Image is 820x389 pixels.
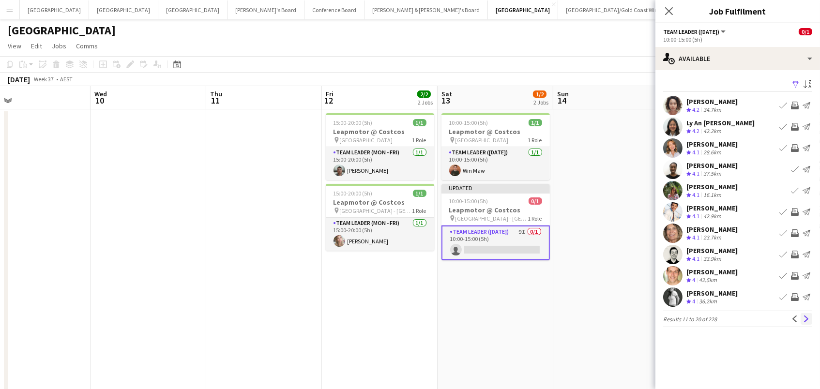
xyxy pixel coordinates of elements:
[701,212,723,221] div: 42.9km
[326,218,434,251] app-card-role: Team Leader (Mon - Fri)1/115:00-20:00 (5h)[PERSON_NAME]
[304,0,364,19] button: Conference Board
[76,42,98,50] span: Comms
[94,90,107,98] span: Wed
[533,90,547,98] span: 1/2
[701,191,723,199] div: 16.1km
[692,170,699,177] span: 4.1
[697,276,719,284] div: 42.5km
[412,207,426,214] span: 1 Role
[692,191,699,198] span: 4.1
[686,225,738,234] div: [PERSON_NAME]
[533,99,548,106] div: 2 Jobs
[686,161,738,170] div: [PERSON_NAME]
[655,47,820,70] div: Available
[52,42,66,50] span: Jobs
[692,106,699,113] span: 4.2
[655,5,820,17] h3: Job Fulfilment
[529,197,542,205] span: 0/1
[701,170,723,178] div: 37.5km
[686,268,738,276] div: [PERSON_NAME]
[89,0,158,19] button: [GEOGRAPHIC_DATA]
[4,40,25,52] a: View
[8,23,116,38] h1: [GEOGRAPHIC_DATA]
[692,255,699,262] span: 4.1
[692,127,699,135] span: 4.2
[449,119,488,126] span: 10:00-15:00 (5h)
[686,140,738,149] div: [PERSON_NAME]
[364,0,488,19] button: [PERSON_NAME] & [PERSON_NAME]'s Board
[418,99,433,106] div: 2 Jobs
[413,190,426,197] span: 1/1
[441,206,550,214] h3: Leapmotor @ Costcos
[663,28,727,35] button: Team Leader ([DATE])
[686,204,738,212] div: [PERSON_NAME]
[686,289,738,298] div: [PERSON_NAME]
[701,127,723,135] div: 42.2km
[686,246,738,255] div: [PERSON_NAME]
[326,90,334,98] span: Fri
[692,276,695,284] span: 4
[20,0,89,19] button: [GEOGRAPHIC_DATA]
[441,127,550,136] h3: Leapmotor @ Costcos
[413,119,426,126] span: 1/1
[701,234,723,242] div: 23.7km
[441,113,550,180] app-job-card: 10:00-15:00 (5h)1/1Leapmotor @ Costcos [GEOGRAPHIC_DATA]1 RoleTeam Leader ([DATE])1/110:00-15:00 ...
[697,298,719,306] div: 36.2km
[48,40,70,52] a: Jobs
[686,97,738,106] div: [PERSON_NAME]
[324,95,334,106] span: 12
[528,215,542,222] span: 1 Role
[701,255,723,263] div: 33.9km
[692,212,699,220] span: 4.1
[326,127,434,136] h3: Leapmotor @ Costcos
[340,136,393,144] span: [GEOGRAPHIC_DATA]
[441,184,550,260] app-job-card: Updated10:00-15:00 (5h)0/1Leapmotor @ Costcos [GEOGRAPHIC_DATA] - [GEOGRAPHIC_DATA]1 RoleTeam Lea...
[326,147,434,180] app-card-role: Team Leader (Mon - Fri)1/115:00-20:00 (5h)[PERSON_NAME]
[686,182,738,191] div: [PERSON_NAME]
[663,36,812,43] div: 10:00-15:00 (5h)
[449,197,488,205] span: 10:00-15:00 (5h)
[228,0,304,19] button: [PERSON_NAME]'s Board
[456,136,509,144] span: [GEOGRAPHIC_DATA]
[60,75,73,83] div: AEST
[326,113,434,180] app-job-card: 15:00-20:00 (5h)1/1Leapmotor @ Costcos [GEOGRAPHIC_DATA]1 RoleTeam Leader (Mon - Fri)1/115:00-20:...
[441,90,452,98] span: Sat
[440,95,452,106] span: 13
[692,149,699,156] span: 4.1
[72,40,102,52] a: Comms
[441,184,550,192] div: Updated
[158,0,228,19] button: [GEOGRAPHIC_DATA]
[326,198,434,207] h3: Leapmotor @ Costcos
[701,149,723,157] div: 28.6km
[701,106,723,114] div: 34.7km
[31,42,42,50] span: Edit
[93,95,107,106] span: 10
[210,90,222,98] span: Thu
[441,225,550,260] app-card-role: Team Leader ([DATE])9I0/110:00-15:00 (5h)
[412,136,426,144] span: 1 Role
[334,190,373,197] span: 15:00-20:00 (5h)
[417,90,431,98] span: 2/2
[528,136,542,144] span: 1 Role
[556,95,569,106] span: 14
[663,28,719,35] span: Team Leader (Saturday)
[488,0,558,19] button: [GEOGRAPHIC_DATA]
[32,75,56,83] span: Week 37
[663,315,717,323] span: Results 11 to 20 of 228
[686,119,755,127] div: Ly An [PERSON_NAME]
[441,147,550,180] app-card-role: Team Leader ([DATE])1/110:00-15:00 (5h)Win Maw
[456,215,528,222] span: [GEOGRAPHIC_DATA] - [GEOGRAPHIC_DATA]
[8,42,21,50] span: View
[692,298,695,305] span: 4
[326,184,434,251] app-job-card: 15:00-20:00 (5h)1/1Leapmotor @ Costcos [GEOGRAPHIC_DATA] - [GEOGRAPHIC_DATA]1 RoleTeam Leader (Mo...
[8,75,30,84] div: [DATE]
[209,95,222,106] span: 11
[334,119,373,126] span: 15:00-20:00 (5h)
[557,90,569,98] span: Sun
[558,0,673,19] button: [GEOGRAPHIC_DATA]/Gold Coast Winter
[799,28,812,35] span: 0/1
